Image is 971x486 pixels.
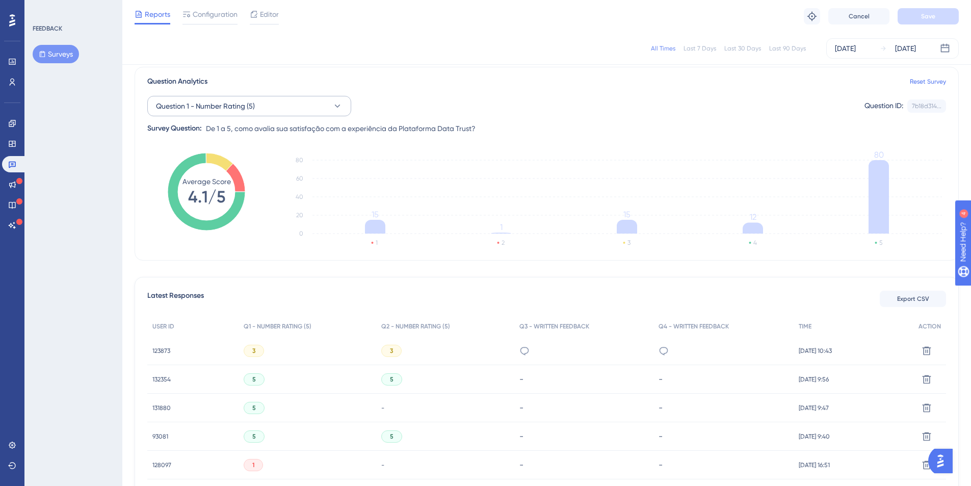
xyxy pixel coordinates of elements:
[296,212,303,219] tspan: 20
[206,122,476,135] span: De 1 a 5, como avalia sua satisfação com a experiência da Plataforma Data Trust?
[684,44,716,53] div: Last 7 Days
[147,75,207,88] span: Question Analytics
[147,122,202,135] div: Survey Question:
[879,239,882,246] text: 5
[152,347,170,355] span: 123873
[519,322,589,330] span: Q3 - WRITTEN FEEDBACK
[753,239,757,246] text: 4
[897,295,929,303] span: Export CSV
[152,461,171,469] span: 128097
[799,322,811,330] span: TIME
[156,100,255,112] span: Question 1 - Number Rating (5)
[895,42,916,55] div: [DATE]
[193,8,238,20] span: Configuration
[659,322,729,330] span: Q4 - WRITTEN FEEDBACK
[152,322,174,330] span: USER ID
[500,222,503,232] tspan: 1
[24,3,64,15] span: Need Help?
[244,322,311,330] span: Q1 - NUMBER RATING (5)
[252,432,256,441] span: 5
[912,102,941,110] div: 7b18d314...
[659,431,788,441] div: -
[296,175,303,182] tspan: 60
[918,322,941,330] span: ACTION
[152,404,171,412] span: 131880
[71,5,74,13] div: 4
[519,374,648,384] div: -
[828,8,889,24] button: Cancel
[799,461,830,469] span: [DATE] 16:51
[864,99,903,113] div: Question ID:
[799,432,830,441] span: [DATE] 9:40
[299,230,303,237] tspan: 0
[928,446,959,476] iframe: UserGuiding AI Assistant Launcher
[390,432,393,441] span: 5
[799,404,829,412] span: [DATE] 9:47
[390,347,393,355] span: 3
[623,210,631,219] tspan: 15
[799,375,829,383] span: [DATE] 9:56
[252,375,256,383] span: 5
[390,375,393,383] span: 5
[147,290,204,308] span: Latest Responses
[381,461,384,469] span: -
[252,347,255,355] span: 3
[376,239,378,246] text: 1
[519,403,648,413] div: -
[880,291,946,307] button: Export CSV
[260,8,279,20] span: Editor
[252,461,254,469] span: 1
[381,404,384,412] span: -
[659,374,788,384] div: -
[182,177,231,186] tspan: Average Score
[659,403,788,413] div: -
[381,322,450,330] span: Q2 - NUMBER RATING (5)
[252,404,256,412] span: 5
[769,44,806,53] div: Last 90 Days
[145,8,170,20] span: Reports
[724,44,761,53] div: Last 30 Days
[849,12,870,20] span: Cancel
[502,239,505,246] text: 2
[835,42,856,55] div: [DATE]
[898,8,959,24] button: Save
[519,431,648,441] div: -
[152,375,171,383] span: 132354
[296,157,303,164] tspan: 80
[627,239,631,246] text: 3
[921,12,935,20] span: Save
[651,44,675,53] div: All Times
[33,24,62,33] div: FEEDBACK
[799,347,832,355] span: [DATE] 10:43
[659,460,788,470] div: -
[33,45,79,63] button: Surveys
[296,193,303,200] tspan: 40
[188,187,225,207] tspan: 4.1/5
[147,96,351,116] button: Question 1 - Number Rating (5)
[910,78,946,86] a: Reset Survey
[519,460,648,470] div: -
[372,210,379,219] tspan: 15
[874,150,884,160] tspan: 80
[750,212,756,222] tspan: 12
[152,432,168,441] span: 93081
